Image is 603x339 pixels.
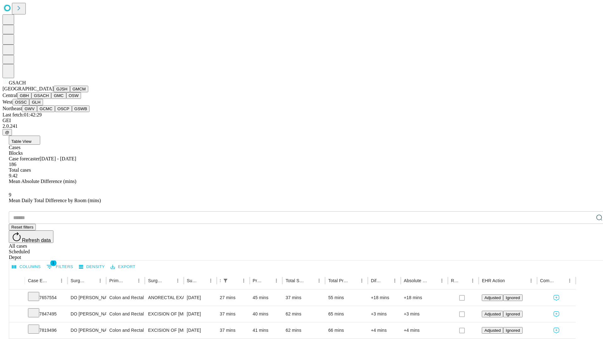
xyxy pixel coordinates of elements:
div: 41 mins [253,322,280,338]
div: Total Scheduled Duration [285,278,305,283]
button: GCMC [37,105,55,112]
div: +4 mins [404,322,445,338]
div: 62 mins [285,322,322,338]
button: Menu [565,276,574,285]
div: Absolute Difference [404,278,428,283]
div: Colon and Rectal Surgery [109,290,142,306]
div: [DATE] [187,290,214,306]
button: Menu [239,276,248,285]
button: Adjusted [482,294,503,301]
div: Case Epic Id [28,278,48,283]
div: EHR Action [482,278,505,283]
div: 1 active filter [221,276,230,285]
div: Resolved in EHR [451,278,459,283]
span: Case forecaster [9,156,40,161]
div: 7847495 [28,306,64,322]
div: EXCISION OF [MEDICAL_DATA] EXTENSIVE [148,322,180,338]
div: 37 mins [285,290,322,306]
button: Menu [390,276,399,285]
div: Colon and Rectal Surgery [109,322,142,338]
div: 62 mins [285,306,322,322]
button: Show filters [45,262,75,272]
span: Adjusted [484,312,501,316]
span: Mean Daily Total Difference by Room (mins) [9,198,101,203]
button: Adjusted [482,311,503,317]
button: Menu [437,276,446,285]
button: Menu [272,276,281,285]
div: +3 mins [404,306,445,322]
button: Sort [306,276,315,285]
button: Table View [9,136,40,145]
span: Table View [11,139,31,144]
button: Reset filters [9,224,36,230]
div: 55 mins [328,290,365,306]
div: Primary Service [109,278,125,283]
button: Expand [12,325,22,336]
div: DO [PERSON_NAME] Do [71,322,103,338]
div: 27 mins [220,290,247,306]
div: +4 mins [371,322,398,338]
button: Menu [206,276,215,285]
button: Sort [429,276,437,285]
button: Sort [263,276,272,285]
button: GMCM [70,86,88,92]
button: Sort [48,276,57,285]
button: Expand [12,309,22,320]
span: Adjusted [484,328,501,333]
span: [DATE] - [DATE] [40,156,76,161]
button: Ignored [503,327,522,334]
button: Menu [57,276,66,285]
div: 7819496 [28,322,64,338]
span: Refresh data [22,238,51,243]
div: DO [PERSON_NAME] Do [71,306,103,322]
span: [GEOGRAPHIC_DATA] [3,86,54,91]
div: 65 mins [328,306,365,322]
button: GSACH [31,92,51,99]
button: Sort [231,276,239,285]
div: Surgery Date [187,278,197,283]
button: GWV [22,105,37,112]
div: +3 mins [371,306,398,322]
span: 9.42 [9,173,18,178]
span: @ [5,130,9,135]
div: 40 mins [253,306,280,322]
button: Select columns [10,262,42,272]
button: GSWB [72,105,90,112]
button: Ignored [503,294,522,301]
span: Ignored [506,328,520,333]
div: Comments [540,278,556,283]
div: Surgery Name [148,278,164,283]
button: GMC [51,92,66,99]
span: Reset filters [11,225,33,229]
div: EXCISION OF [MEDICAL_DATA] EXTENSIVE [148,306,180,322]
div: Colon and Rectal Surgery [109,306,142,322]
button: Sort [165,276,173,285]
button: Sort [382,276,390,285]
span: Adjusted [484,295,501,300]
button: Sort [198,276,206,285]
button: Menu [315,276,323,285]
button: Sort [126,276,134,285]
div: 45 mins [253,290,280,306]
button: Menu [357,276,366,285]
button: OSCP [55,105,72,112]
div: [DATE] [187,322,214,338]
button: Sort [506,276,514,285]
span: 186 [9,162,16,167]
button: Expand [12,293,22,304]
button: Density [77,262,106,272]
div: 37 mins [220,306,247,322]
div: GEI [3,118,600,123]
span: Total cases [9,167,31,173]
button: Menu [134,276,143,285]
button: OSW [66,92,81,99]
span: 1 [50,260,57,266]
button: GBH [17,92,31,99]
button: Sort [87,276,96,285]
div: Total Predicted Duration [328,278,348,283]
button: OSSC [13,99,30,105]
span: Ignored [506,312,520,316]
div: [DATE] [187,306,214,322]
div: 66 mins [328,322,365,338]
button: Menu [468,276,477,285]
